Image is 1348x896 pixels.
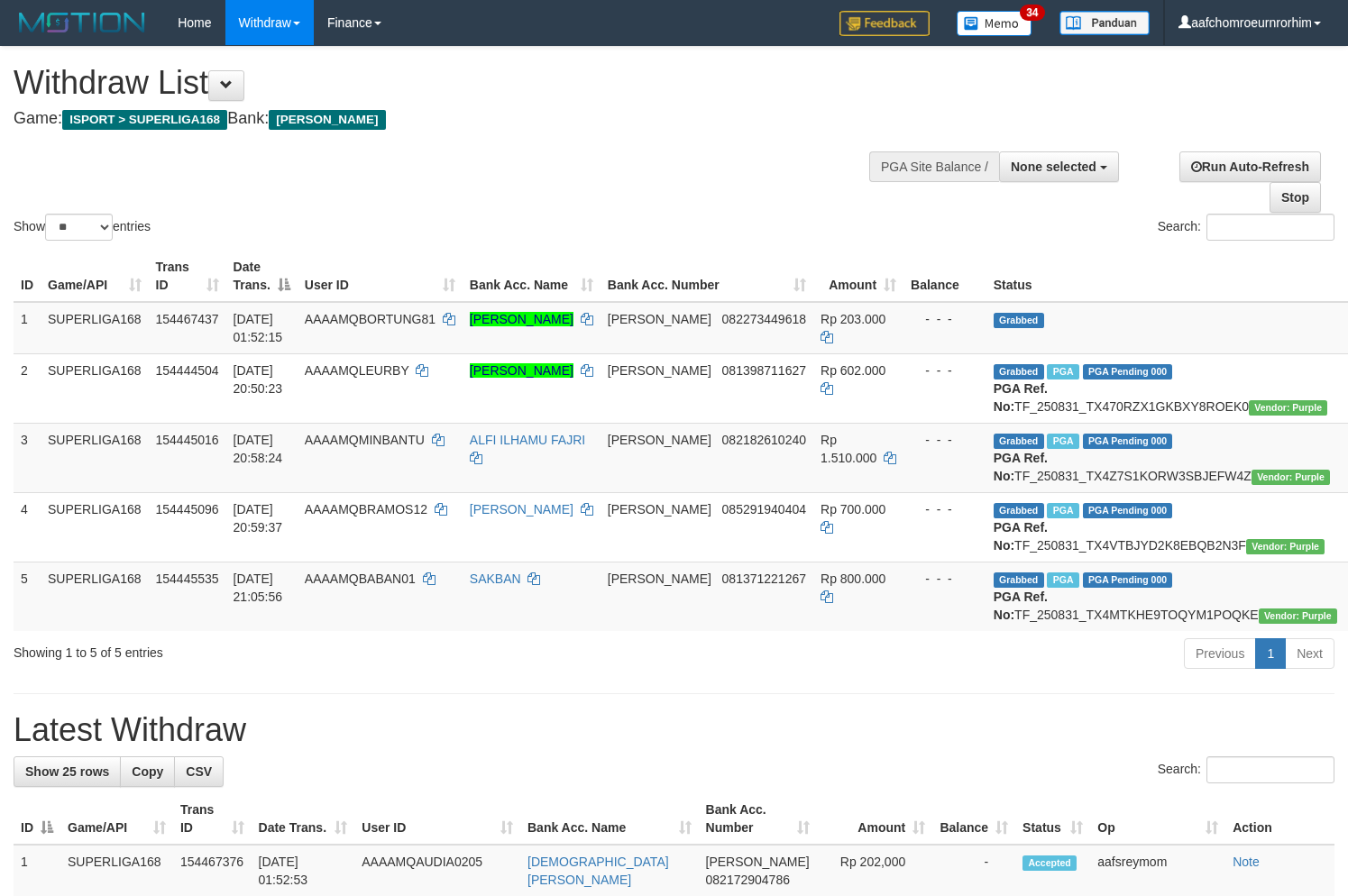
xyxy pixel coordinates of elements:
[821,363,885,378] span: Rp 602.000
[986,423,1344,492] td: TF_250831_TX4Z7S1KORW3SBJEFW4Z
[470,433,585,447] a: ALFI ILHAMU FAJRI
[608,312,711,326] span: [PERSON_NAME]
[527,855,669,887] a: [DEMOGRAPHIC_DATA][PERSON_NAME]
[1255,638,1286,669] a: 1
[1083,503,1173,518] span: PGA Pending
[269,110,385,130] span: [PERSON_NAME]
[1047,434,1078,449] span: Marked by aafheankoy
[601,251,813,302] th: Bank Acc. Number: activate to sort column ascending
[994,572,1044,588] span: Grabbed
[1090,793,1225,845] th: Op: activate to sort column ascending
[25,764,109,779] span: Show 25 rows
[706,855,810,869] span: [PERSON_NAME]
[608,363,711,378] span: [PERSON_NAME]
[1246,539,1325,554] span: Vendor URL: https://trx4.1velocity.biz
[821,502,885,517] span: Rp 700.000
[298,251,463,302] th: User ID: activate to sort column ascending
[1059,11,1150,35] img: panduan.png
[1285,638,1334,669] a: Next
[62,110,227,130] span: ISPORT > SUPERLIGA168
[608,571,711,586] span: [PERSON_NAME]
[234,363,283,396] span: [DATE] 20:50:23
[14,302,41,354] td: 1
[722,312,806,326] span: Copy 082273449618 to clipboard
[1184,638,1256,669] a: Previous
[608,502,711,517] span: [PERSON_NAME]
[234,433,283,465] span: [DATE] 20:58:24
[994,503,1044,518] span: Grabbed
[706,873,790,887] span: Copy 082172904786 to clipboard
[14,492,41,562] td: 4
[174,756,224,787] a: CSV
[156,363,219,378] span: 154444504
[14,712,1334,748] h1: Latest Withdraw
[470,502,573,517] a: [PERSON_NAME]
[839,11,930,36] img: Feedback.jpg
[305,363,409,378] span: AAAAMQLEURBY
[994,434,1044,449] span: Grabbed
[911,361,979,379] div: - - -
[60,793,173,845] th: Game/API: activate to sort column ascending
[911,431,979,449] div: - - -
[120,756,175,787] a: Copy
[234,571,283,604] span: [DATE] 21:05:56
[186,764,212,779] span: CSV
[305,571,416,586] span: AAAAMQBABAN01
[14,65,881,101] h1: Withdraw List
[932,793,1015,845] th: Balance: activate to sort column ascending
[1015,793,1090,845] th: Status: activate to sort column ascending
[252,793,355,845] th: Date Trans.: activate to sort column ascending
[813,251,903,302] th: Amount: activate to sort column ascending
[156,312,219,326] span: 154467437
[234,312,283,344] span: [DATE] 01:52:15
[156,502,219,517] span: 154445096
[14,214,151,241] label: Show entries
[994,520,1048,553] b: PGA Ref. No:
[608,433,711,447] span: [PERSON_NAME]
[911,310,979,328] div: - - -
[1206,214,1334,241] input: Search:
[1083,434,1173,449] span: PGA Pending
[41,492,149,562] td: SUPERLIGA168
[1083,572,1173,588] span: PGA Pending
[722,502,806,517] span: Copy 085291940404 to clipboard
[994,590,1048,622] b: PGA Ref. No:
[821,571,885,586] span: Rp 800.000
[149,251,226,302] th: Trans ID: activate to sort column ascending
[821,433,876,465] span: Rp 1.510.000
[1252,470,1330,485] span: Vendor URL: https://trx4.1velocity.biz
[1020,5,1044,21] span: 34
[226,251,298,302] th: Date Trans.: activate to sort column descending
[305,312,436,326] span: AAAAMQBORTUNG81
[45,214,113,241] select: Showentries
[470,363,573,378] a: [PERSON_NAME]
[911,500,979,518] div: - - -
[14,636,548,662] div: Showing 1 to 5 of 5 entries
[911,570,979,588] div: - - -
[14,756,121,787] a: Show 25 rows
[869,151,999,182] div: PGA Site Balance /
[1233,855,1260,869] a: Note
[1179,151,1321,182] a: Run Auto-Refresh
[41,251,149,302] th: Game/API: activate to sort column ascending
[41,423,149,492] td: SUPERLIGA168
[1047,572,1078,588] span: Marked by aafheankoy
[156,571,219,586] span: 154445535
[1158,214,1334,241] label: Search:
[14,251,41,302] th: ID
[722,363,806,378] span: Copy 081398711627 to clipboard
[1206,756,1334,783] input: Search:
[986,562,1344,631] td: TF_250831_TX4MTKHE9TOQYM1POQKE
[470,312,573,326] a: [PERSON_NAME]
[470,571,521,586] a: SAKBAN
[463,251,601,302] th: Bank Acc. Name: activate to sort column ascending
[14,9,151,36] img: MOTION_logo.png
[817,793,933,845] th: Amount: activate to sort column ascending
[821,312,885,326] span: Rp 203.000
[994,381,1048,414] b: PGA Ref. No:
[722,433,806,447] span: Copy 082182610240 to clipboard
[1225,793,1334,845] th: Action
[722,571,806,586] span: Copy 081371221267 to clipboard
[305,433,425,447] span: AAAAMQMINBANTU
[156,433,219,447] span: 154445016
